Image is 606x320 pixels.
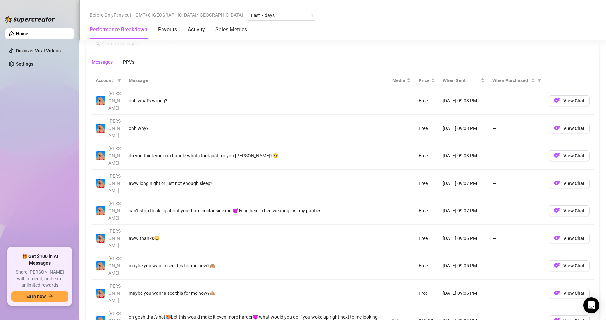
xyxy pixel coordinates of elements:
span: [PERSON_NAME] [108,91,121,111]
span: Last 7 days [251,10,312,20]
button: OFView Chat [549,123,590,133]
div: ohh why? [129,125,384,132]
img: Ashley [96,179,105,188]
div: Activity [188,26,205,34]
span: GMT+8 [GEOGRAPHIC_DATA]/[GEOGRAPHIC_DATA] [135,10,243,20]
td: — [489,280,545,307]
div: maybe you wanna see this for me now?🙈 [129,290,384,297]
img: Ashley [96,151,105,160]
div: Payouts [158,26,177,34]
a: Discover Viral Videos [16,48,61,53]
td: [DATE] 09:07 PM [439,170,489,197]
span: filter [117,79,121,82]
span: Price [419,77,430,84]
td: — [489,142,545,170]
button: OFView Chat [549,150,590,161]
a: OFView Chat [549,237,590,242]
img: OF [554,207,561,214]
span: Account [96,77,115,84]
th: Price [415,74,439,87]
span: View Chat [563,208,584,213]
a: OFView Chat [549,154,590,160]
td: — [489,115,545,142]
img: OF [554,262,561,269]
button: OFView Chat [549,205,590,216]
div: PPVs [123,58,134,66]
a: OFView Chat [549,292,590,297]
img: logo-BBDzfeDw.svg [5,16,55,23]
div: can’t stop thinking about your hard cock inside me 😈 lying here in bed wearing just my panties [129,207,384,214]
td: Free [415,170,439,197]
span: View Chat [563,181,584,186]
span: Before OnlyFans cut [90,10,131,20]
a: OFView Chat [549,264,590,270]
button: OFView Chat [549,178,590,188]
span: filter [116,76,123,85]
div: Messages [92,58,113,66]
td: Free [415,87,439,115]
img: OF [554,125,561,131]
th: When Sent [439,74,489,87]
img: Ashley [96,124,105,133]
span: 🎁 Get $100 in AI Messages [11,253,68,266]
td: [DATE] 09:07 PM [439,197,489,225]
img: Ashley [96,261,105,270]
td: [DATE] 09:08 PM [439,115,489,142]
td: [DATE] 09:05 PM [439,252,489,280]
td: Free [415,252,439,280]
span: [PERSON_NAME] [108,201,121,221]
span: When Sent [443,77,479,84]
span: Earn now [26,294,46,299]
td: — [489,225,545,252]
img: OF [554,152,561,159]
td: Free [415,280,439,307]
a: Home [16,31,28,36]
div: maybe you wanna see this for me now?🙈 [129,262,384,269]
td: [DATE] 09:06 PM [439,225,489,252]
span: [PERSON_NAME] [108,228,121,248]
span: View Chat [563,98,584,103]
img: OF [554,290,561,296]
td: Free [415,225,439,252]
button: OFView Chat [549,233,590,243]
span: View Chat [563,263,584,268]
span: search [96,41,100,46]
button: OFView Chat [549,95,590,106]
img: OF [554,235,561,241]
td: [DATE] 09:08 PM [439,142,489,170]
span: View Chat [563,153,584,158]
td: [DATE] 09:08 PM [439,87,489,115]
td: — [489,87,545,115]
span: [PERSON_NAME] [108,283,121,303]
span: Media [392,77,405,84]
th: Media [388,74,415,87]
button: OFView Chat [549,288,590,298]
span: filter [536,76,543,85]
td: Free [415,197,439,225]
td: Free [415,115,439,142]
span: [PERSON_NAME] [108,173,121,193]
div: ohh what's wrong? [129,97,384,104]
th: When Purchased [489,74,545,87]
div: Performance Breakdown [90,26,147,34]
td: — [489,197,545,225]
td: — [489,170,545,197]
th: Message [125,74,388,87]
td: [DATE] 09:05 PM [439,280,489,307]
span: [PERSON_NAME] [108,118,121,138]
span: arrow-right [48,294,53,299]
span: Share [PERSON_NAME] with a friend, and earn unlimited rewards [11,269,68,289]
img: Ashley [96,206,105,215]
a: OFView Chat [549,182,590,187]
span: View Chat [563,126,584,131]
span: View Chat [563,291,584,296]
a: OFView Chat [549,127,590,132]
img: OF [554,180,561,186]
div: Sales Metrics [215,26,247,34]
img: Ashley [96,96,105,105]
input: Search messages [102,40,169,47]
button: OFView Chat [549,260,590,271]
a: OFView Chat [549,99,590,105]
div: aww thanks😊 [129,235,384,242]
span: [PERSON_NAME] [108,146,121,166]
